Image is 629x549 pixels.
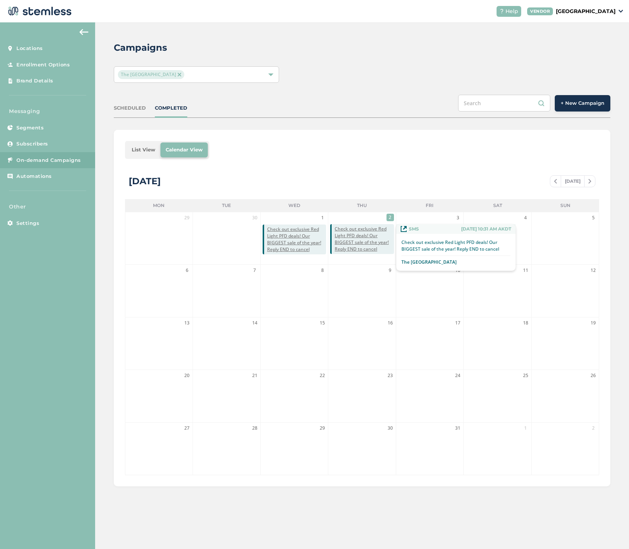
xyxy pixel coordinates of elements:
span: 4 [522,214,529,222]
span: Settings [16,220,39,227]
h2: Campaigns [114,41,167,54]
li: Thu [328,199,396,212]
span: Locations [16,45,43,52]
span: Help [506,7,518,15]
span: Brand Details [16,77,53,85]
span: 2 [589,424,597,432]
span: Check out exclusive Red Light PFD deals! Our BIGGEST sale of the year! Reply END to cancel [335,226,394,252]
button: + New Campaign [555,95,610,112]
span: 16 [387,319,394,327]
span: 6 [183,267,191,274]
span: 3 [454,214,461,222]
p: [GEOGRAPHIC_DATA] [556,7,616,15]
li: Wed [260,199,328,212]
span: 31 [454,424,461,432]
span: On-demand Campaigns [16,157,81,164]
li: List View [126,142,160,157]
p: Check out exclusive Red Light PFD deals! Our BIGGEST sale of the year! Reply END to cancel [401,239,510,252]
span: 21 [251,372,259,379]
img: icon-arrow-back-accent-c549486e.svg [79,29,88,35]
div: SCHEDULED [114,104,146,112]
span: The [GEOGRAPHIC_DATA] [118,70,184,79]
div: VENDOR [527,7,553,15]
img: icon-chevron-left-b8c47ebb.svg [554,179,557,183]
span: 27 [183,424,191,432]
span: 12 [589,267,597,274]
li: Tue [193,199,260,212]
span: Segments [16,124,44,132]
span: 22 [319,372,326,379]
li: Mon [125,199,193,212]
span: SMS [409,226,419,232]
div: [DATE] [129,175,161,188]
img: icon_down-arrow-small-66adaf34.svg [619,10,623,13]
span: + New Campaign [561,100,604,107]
li: Calendar View [160,142,208,157]
span: 23 [387,372,394,379]
span: [DATE] 10:31 AM AKDT [461,226,511,232]
span: 15 [319,319,326,327]
span: 11 [522,267,529,274]
img: icon-close-accent-8a337256.svg [178,73,181,76]
input: Search [458,95,550,112]
span: 2 [387,214,394,221]
span: Automations [16,173,52,180]
span: Check out exclusive Red Light PFD deals! Our BIGGEST sale of the year! Reply END to cancel [267,226,326,253]
span: 14 [251,319,259,327]
span: 29 [319,424,326,432]
li: Sat [464,199,532,212]
span: 29 [183,214,191,222]
span: Subscribers [16,140,48,148]
span: 1 [319,214,326,222]
div: COMPLETED [155,104,187,112]
span: Enrollment Options [16,61,70,69]
span: 7 [251,267,259,274]
li: Sun [531,199,599,212]
span: 26 [589,372,597,379]
iframe: Chat Widget [592,513,629,549]
span: 30 [251,214,259,222]
p: The [GEOGRAPHIC_DATA] [401,259,457,266]
span: 1 [522,424,529,432]
span: 18 [522,319,529,327]
span: 5 [589,214,597,222]
span: 20 [183,372,191,379]
img: logo-dark-0685b13c.svg [6,4,72,19]
span: 28 [251,424,259,432]
span: 24 [454,372,461,379]
span: 8 [319,267,326,274]
span: 9 [387,267,394,274]
span: 30 [387,424,394,432]
span: [DATE] [561,176,585,187]
img: icon-help-white-03924b79.svg [500,9,504,13]
li: Fri [396,199,464,212]
span: 19 [589,319,597,327]
span: 17 [454,319,461,327]
span: 13 [183,319,191,327]
img: icon-chevron-right-bae969c5.svg [588,179,591,183]
span: 25 [522,372,529,379]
